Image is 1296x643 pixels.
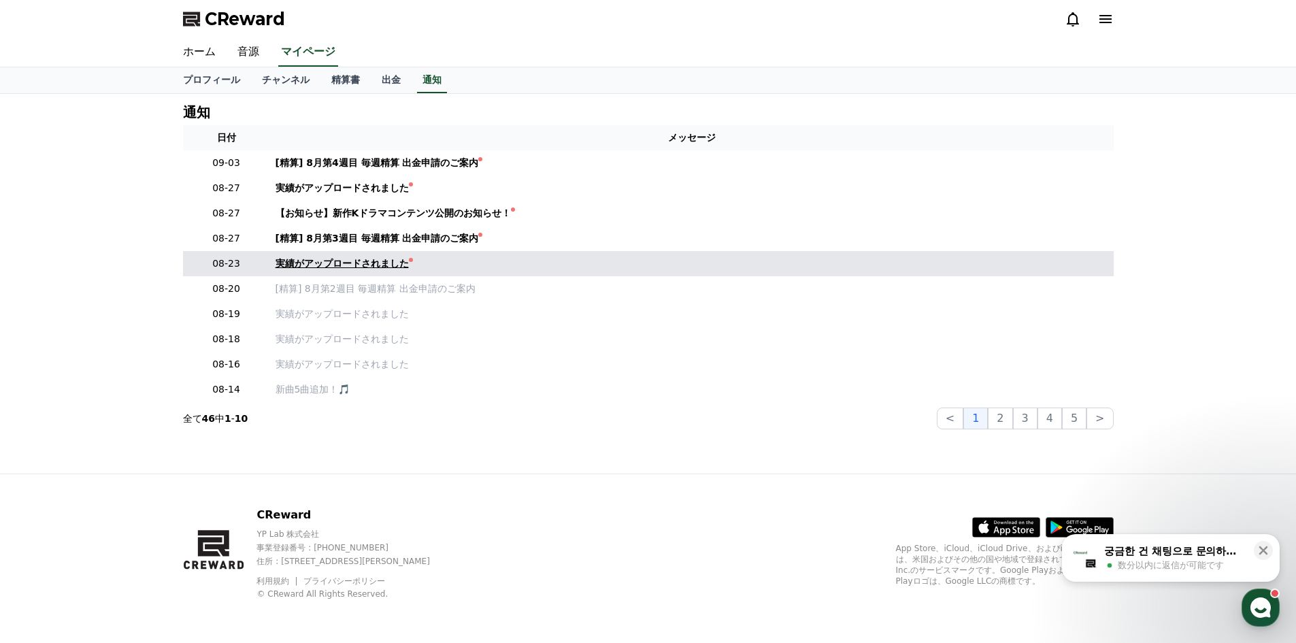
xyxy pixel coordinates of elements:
strong: 46 [202,413,215,424]
span: CReward [205,8,285,30]
button: > [1086,408,1113,429]
th: 日付 [183,125,270,150]
a: 実績がアップロードされました [276,181,1108,195]
button: 3 [1013,408,1037,429]
span: チャット [116,452,149,463]
a: 通知 [417,67,447,93]
strong: 10 [235,413,248,424]
p: 08-19 [188,307,265,321]
a: チャンネル [251,67,320,93]
a: [精算] 8月第3週目 毎週精算 出金申請のご案内 [276,231,1108,246]
p: 08-27 [188,231,265,246]
p: 事業登録番号 : [PHONE_NUMBER] [256,542,453,553]
div: [精算] 8月第4週目 毎週精算 出金申請のご案内 [276,156,479,170]
th: メッセージ [270,125,1114,150]
a: 利用規約 [256,576,299,586]
p: © CReward All Rights Reserved. [256,589,453,599]
div: 実績がアップロードされました [276,181,409,195]
button: 5 [1062,408,1086,429]
button: 4 [1037,408,1062,429]
a: 【お知らせ】新作Kドラマコンテンツ公開のお知らせ！ [276,206,1108,220]
p: YP Lab 株式会社 [256,529,453,540]
p: 全て 中 - [183,412,248,425]
a: ホーム [4,431,90,465]
p: 08-16 [188,357,265,372]
p: 08-27 [188,206,265,220]
a: 実績がアップロードされました [276,357,1108,372]
a: 実績がアップロードされました [276,307,1108,321]
a: 音源 [227,38,270,67]
p: CReward [256,507,453,523]
span: 設定 [210,452,227,463]
p: 08-27 [188,181,265,195]
div: 実績がアップロードされました [276,257,409,271]
p: 08-14 [188,382,265,397]
p: 08-18 [188,332,265,346]
a: 精算書 [320,67,371,93]
a: CReward [183,8,285,30]
button: 1 [963,408,988,429]
span: ホーム [35,452,59,463]
p: App Store、iCloud、iCloud Drive、およびiTunes Storeは、米国およびその他の国や地域で登録されているApple Inc.のサービスマークです。Google P... [896,543,1114,587]
p: 09-03 [188,156,265,170]
button: < [937,408,963,429]
div: [精算] 8月第3週目 毎週精算 出金申請のご案内 [276,231,479,246]
h4: 通知 [183,105,210,120]
a: チャット [90,431,176,465]
a: プロフィール [172,67,251,93]
div: 【お知らせ】新作Kドラマコンテンツ公開のお知らせ！ [276,206,512,220]
a: 設定 [176,431,261,465]
a: マイページ [278,38,338,67]
a: ホーム [172,38,227,67]
a: [精算] 8月第4週目 毎週精算 出金申請のご案内 [276,156,1108,170]
a: プライバシーポリシー [303,576,385,586]
a: 新曲5曲追加！🎵 [276,382,1108,397]
p: 08-20 [188,282,265,296]
a: 出金 [371,67,412,93]
strong: 1 [225,413,231,424]
a: 実績がアップロードされました [276,257,1108,271]
button: 2 [988,408,1012,429]
a: 実績がアップロードされました [276,332,1108,346]
p: 住所 : [STREET_ADDRESS][PERSON_NAME] [256,556,453,567]
a: [精算] 8月第2週目 毎週精算 出金申請のご案内 [276,282,1108,296]
p: 08-23 [188,257,265,271]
